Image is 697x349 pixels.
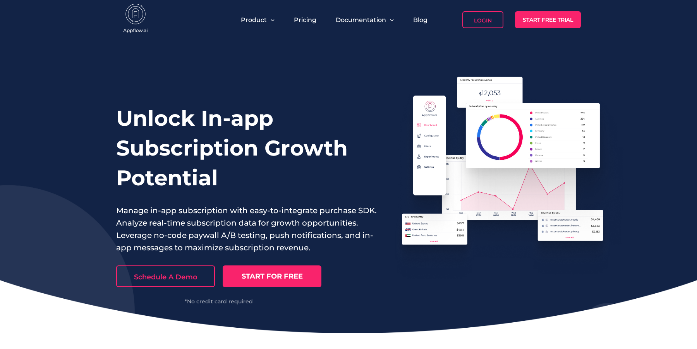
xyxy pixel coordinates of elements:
[413,16,427,24] a: Blog
[462,11,503,28] a: Login
[294,16,316,24] a: Pricing
[116,103,377,193] h1: Unlock In-app Subscription Growth Potential
[241,16,267,24] span: Product
[116,4,155,35] img: appflow.ai-logo
[336,16,394,24] button: Documentation
[241,16,275,24] button: Product
[336,16,386,24] span: Documentation
[223,265,321,287] a: START FOR FREE
[116,265,215,287] a: Schedule A Demo
[116,204,377,254] p: Manage in-app subscription with easy-to-integrate purchase SDK. Analyze real-time subscription da...
[515,11,581,28] a: Start Free Trial
[116,299,321,304] div: *No credit card required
